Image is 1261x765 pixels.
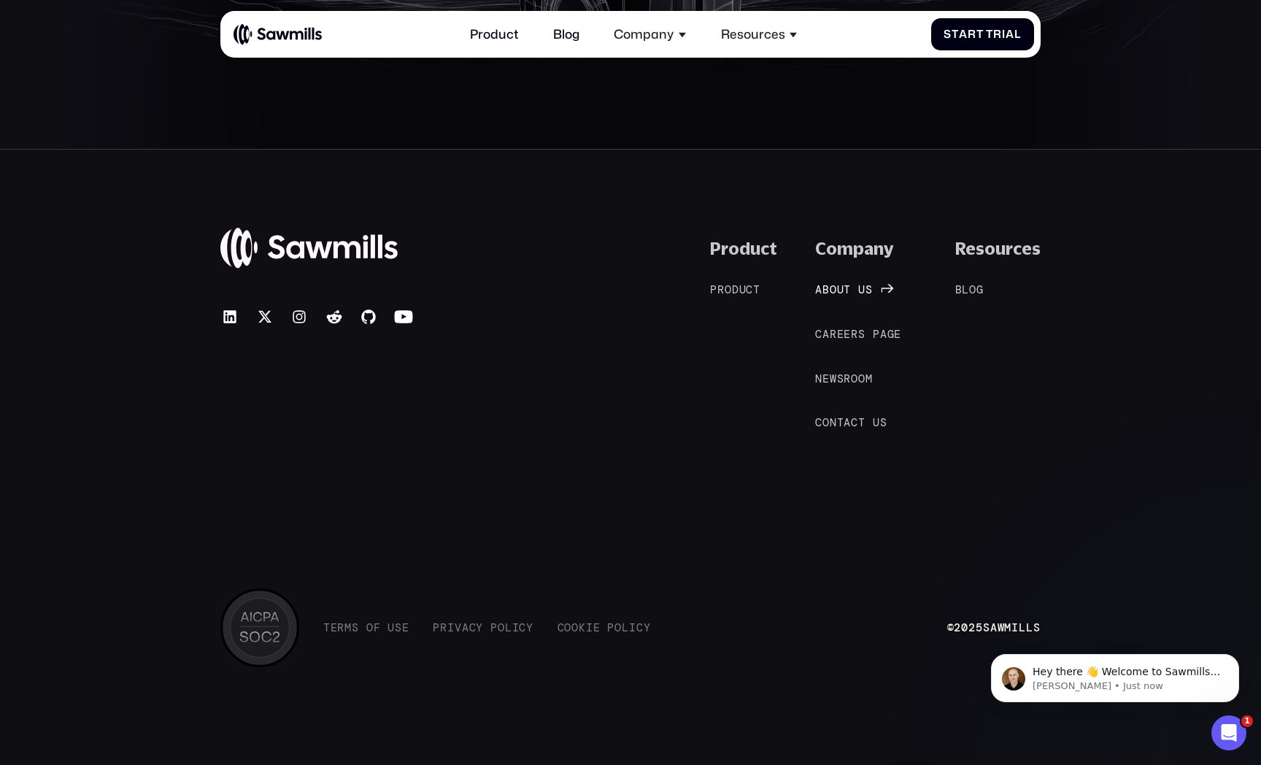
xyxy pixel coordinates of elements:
[947,621,1041,634] div: © Sawmills
[837,416,844,429] span: t
[976,28,984,41] span: t
[873,328,880,341] span: p
[63,42,251,126] span: Hey there 👋 Welcome to Sawmills. The smart telemetry management platform that solves cost, qualit...
[544,18,589,52] a: Blog
[395,621,402,634] span: s
[710,282,776,298] a: Product
[844,416,851,429] span: a
[837,372,844,385] span: s
[440,621,447,634] span: r
[894,328,901,341] span: e
[986,28,993,41] span: T
[433,621,533,634] a: PrivacyPolicy
[558,621,565,634] span: C
[455,621,462,634] span: v
[374,621,381,634] span: f
[498,621,505,634] span: o
[1006,28,1014,41] span: a
[344,621,352,634] span: m
[710,238,777,259] div: Product
[644,621,651,634] span: y
[526,621,533,634] span: y
[837,283,844,296] span: u
[63,56,252,69] p: Message from Winston, sent Just now
[476,621,483,634] span: y
[815,372,822,385] span: N
[1002,28,1006,41] span: i
[815,238,894,259] div: Company
[505,621,512,634] span: l
[402,621,409,634] span: e
[952,28,959,41] span: t
[830,328,837,341] span: r
[880,328,887,341] span: a
[844,283,851,296] span: t
[822,416,830,429] span: o
[969,623,1261,726] iframe: Intercom notifications message
[865,372,873,385] span: m
[822,283,830,296] span: b
[931,18,1034,50] a: StartTrial
[433,621,440,634] span: P
[815,415,903,431] a: Contactus
[323,621,409,634] a: TermsofUse
[1014,28,1022,41] span: l
[366,621,374,634] span: o
[710,283,717,296] span: P
[387,621,395,634] span: U
[753,283,760,296] span: t
[815,416,822,429] span: C
[815,283,822,296] span: A
[739,283,747,296] span: u
[822,372,830,385] span: e
[717,283,725,296] span: r
[837,328,844,341] span: e
[331,621,338,634] span: e
[844,328,851,341] span: e
[712,18,807,52] div: Resources
[614,27,674,42] div: Company
[815,371,888,387] a: Newsroom
[955,282,1000,298] a: Blog
[955,283,963,296] span: B
[564,621,571,634] span: o
[519,621,526,634] span: c
[858,416,865,429] span: t
[558,621,651,634] a: CookiePolicy
[586,621,593,634] span: i
[969,283,976,296] span: o
[858,283,865,296] span: u
[593,621,601,634] span: e
[447,621,455,634] span: i
[968,28,976,41] span: r
[944,28,952,41] span: S
[962,283,969,296] span: l
[460,18,528,52] a: Product
[873,416,880,429] span: u
[614,621,622,634] span: o
[1211,715,1246,750] iframe: Intercom live chat
[579,621,586,634] span: k
[993,28,1002,41] span: r
[880,416,887,429] span: s
[815,328,822,341] span: C
[830,416,837,429] span: n
[352,621,359,634] span: s
[337,621,344,634] span: r
[725,283,732,296] span: o
[851,372,858,385] span: o
[822,328,830,341] span: a
[844,372,851,385] span: r
[830,372,837,385] span: w
[954,620,982,635] span: 2025
[851,328,858,341] span: r
[469,621,477,634] span: c
[858,328,865,341] span: s
[607,621,614,634] span: P
[732,283,739,296] span: d
[955,238,1041,259] div: Resources
[815,326,917,342] a: Careerspage
[976,283,984,296] span: g
[462,621,469,634] span: a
